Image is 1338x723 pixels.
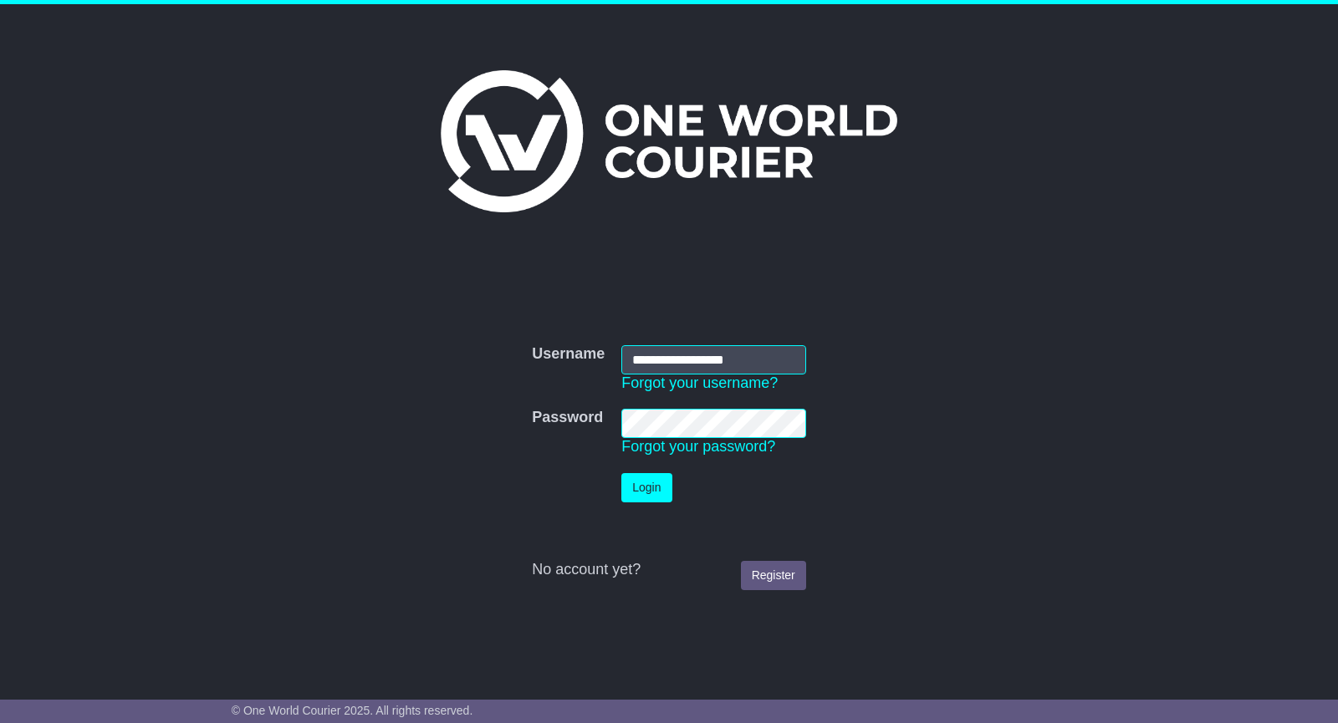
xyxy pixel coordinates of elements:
[532,561,806,579] div: No account yet?
[532,409,603,427] label: Password
[621,473,672,502] button: Login
[441,70,897,212] img: One World
[621,374,778,391] a: Forgot your username?
[741,561,806,590] a: Register
[232,704,473,717] span: © One World Courier 2025. All rights reserved.
[532,345,605,364] label: Username
[621,438,775,455] a: Forgot your password?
